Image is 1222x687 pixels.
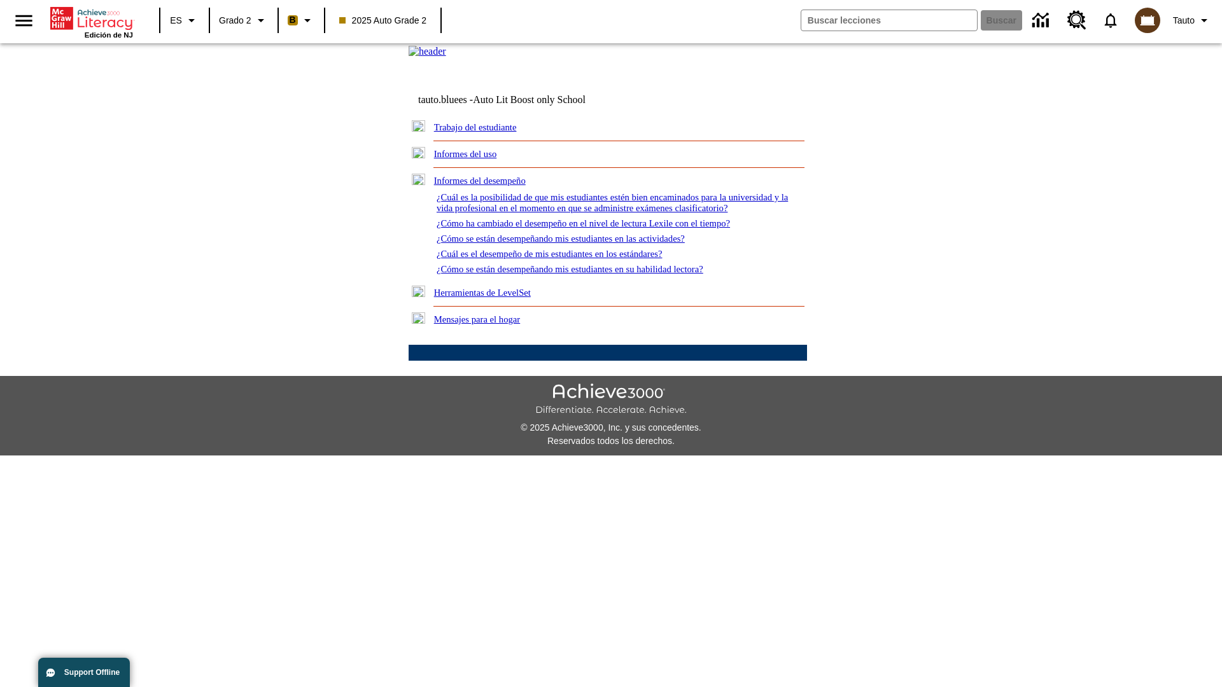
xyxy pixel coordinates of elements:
a: Centro de información [1025,3,1060,38]
a: ¿Cuál es la posibilidad de que mis estudiantes estén bien encaminados para la universidad y la vi... [437,192,788,213]
a: ¿Cómo se están desempeñando mis estudiantes en las actividades? [437,233,685,244]
button: Boost El color de la clase es anaranjado claro. Cambiar el color de la clase. [283,9,320,32]
a: Notificaciones [1094,4,1127,37]
a: Informes del desempeño [434,176,526,186]
button: Abrir el menú lateral [5,2,43,39]
a: ¿Cómo se están desempeñando mis estudiantes en su habilidad lectora? [437,264,703,274]
span: Support Offline [64,668,120,677]
button: Grado: Grado 2, Elige un grado [214,9,274,32]
a: ¿Cómo ha cambiado el desempeño en el nivel de lectura Lexile con el tiempo? [437,218,730,228]
span: Edición de NJ [85,31,133,39]
a: Centro de recursos, Se abrirá en una pestaña nueva. [1060,3,1094,38]
span: ES [170,14,182,27]
a: Trabajo del estudiante [434,122,517,132]
button: Escoja un nuevo avatar [1127,4,1168,37]
img: plus.gif [412,120,425,132]
span: Tauto [1173,14,1195,27]
a: ¿Cuál es el desempeño de mis estudiantes en los estándares? [437,249,663,259]
span: B [290,12,296,28]
img: minus.gif [412,174,425,185]
img: Achieve3000 Differentiate Accelerate Achieve [535,384,687,416]
img: plus.gif [412,286,425,297]
a: Informes del uso [434,149,497,159]
img: header [409,46,446,57]
a: Herramientas de LevelSet [434,288,531,298]
button: Perfil/Configuración [1168,9,1217,32]
img: avatar image [1135,8,1160,33]
button: Lenguaje: ES, Selecciona un idioma [164,9,205,32]
td: tauto.bluees - [418,94,652,106]
span: Grado 2 [219,14,251,27]
img: plus.gif [412,147,425,158]
input: Buscar campo [801,10,977,31]
div: Portada [50,4,133,39]
nobr: Auto Lit Boost only School [473,94,586,105]
a: Mensajes para el hogar [434,314,521,324]
button: Support Offline [38,658,130,687]
img: plus.gif [412,312,425,324]
span: 2025 Auto Grade 2 [339,14,427,27]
